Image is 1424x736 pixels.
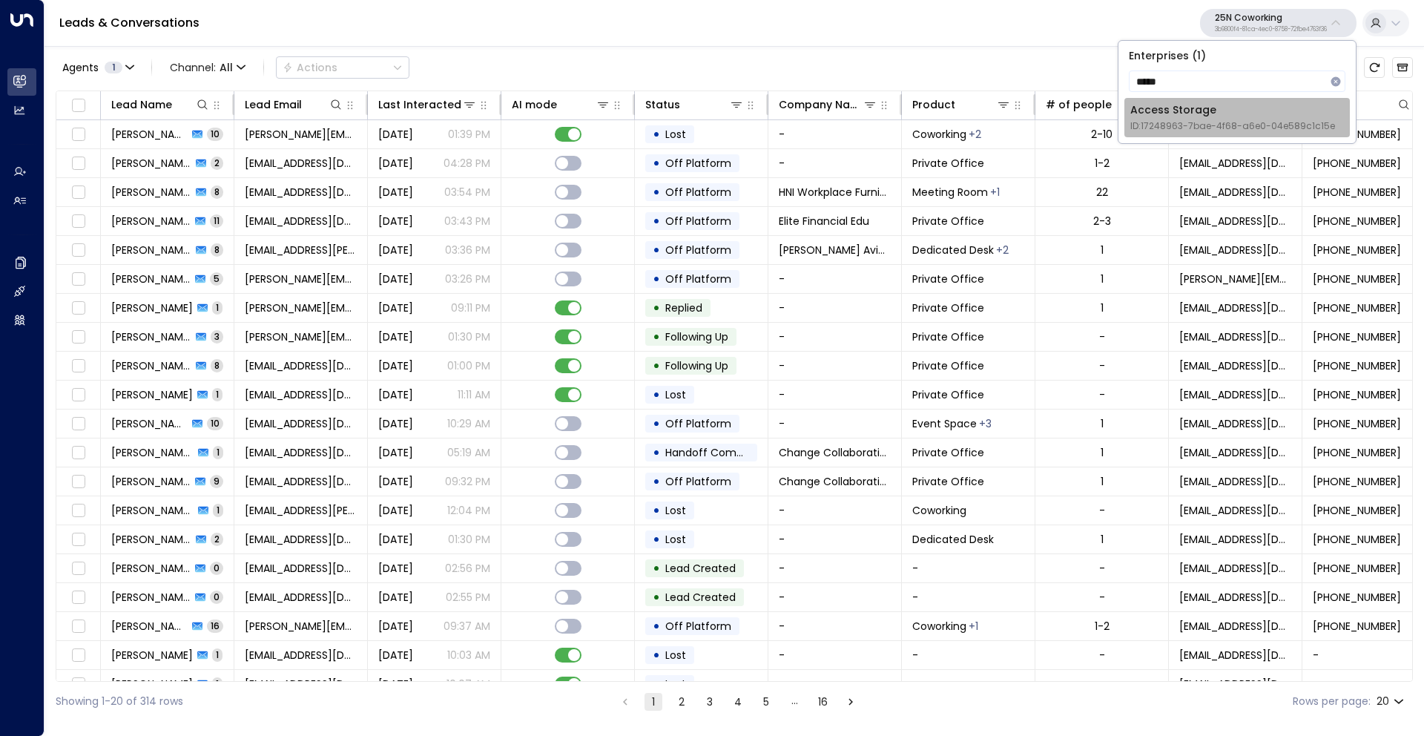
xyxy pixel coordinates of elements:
td: - [768,496,902,525]
span: Agents [62,62,99,73]
span: Private Office [912,300,984,315]
div: Company Name [779,96,863,114]
span: Off Platform [665,156,731,171]
span: Private Office [912,329,984,344]
div: 1 [1101,474,1104,489]
span: 5 [210,272,223,285]
span: Sep 22, 2025 [378,272,413,286]
span: Gabi Sommerfield [111,619,188,634]
span: Private Office [912,272,984,286]
span: Off Platform [665,474,731,489]
button: Go to page 4 [729,693,747,711]
p: 10:03 AM [447,648,490,663]
span: Toggle select row [69,241,88,260]
button: Go to page 3 [701,693,719,711]
span: +15125083221 [1313,619,1401,634]
span: 1 [212,301,222,314]
span: Off Platform [665,214,731,229]
span: 2 [211,157,223,169]
span: Toggle select row [69,212,88,231]
p: 01:30 PM [448,532,490,547]
td: - [768,265,902,293]
p: 01:30 PM [448,329,490,344]
div: Private Office [969,619,978,634]
td: - [902,583,1035,611]
span: Lost [665,387,686,402]
div: • [653,122,660,147]
span: egavin@datastewardpllc.com [245,358,357,373]
p: 3b9800f4-81ca-4ec0-8758-72fbe4763f36 [1215,27,1327,33]
p: 03:26 PM [445,272,490,286]
span: Refresh [1364,57,1385,78]
td: - [768,352,902,380]
div: • [653,643,660,668]
span: Toggle select row [69,299,88,318]
td: - [768,583,902,611]
span: Lead Created [665,590,736,605]
span: Apr 23, 2025 [378,474,413,489]
span: Russ Sher [111,300,193,315]
span: Russ Sher [111,272,191,286]
span: Toggle select row [69,270,88,289]
span: Private Office [912,156,984,171]
span: Toggle select row [69,386,88,404]
div: Last Interacted [378,96,477,114]
span: russ.sher@comcast.net [1179,272,1291,286]
button: 25N Coworking3b9800f4-81ca-4ec0-8758-72fbe4763f36 [1200,9,1357,37]
span: Lost [665,532,686,547]
span: Change Collaboration [779,474,891,489]
p: 12:04 PM [447,503,490,518]
button: page 1 [645,693,662,711]
button: Actions [276,56,409,79]
span: Handoff Completed [665,445,770,460]
p: 11:11 AM [458,387,490,402]
span: sledder16@outlook.com [245,416,357,431]
div: 1 [1101,416,1104,431]
p: 09:11 PM [451,300,490,315]
span: hello@getuniti.com [1179,648,1291,663]
div: • [653,469,660,494]
td: - [768,670,902,698]
span: noreply@notifications.hubspot.com [1179,474,1291,489]
span: 8 [211,243,223,256]
span: 9 [210,475,223,487]
div: Lead Name [111,96,210,114]
span: noreply@notifications.hubspot.com [1179,358,1291,373]
span: noreply@notifications.hubspot.com [1179,329,1291,344]
div: • [653,382,660,407]
span: chase.moyer@causeyaviationunmanned.com [245,243,357,257]
span: ed@elitefinancialedu.com [245,214,357,229]
span: noreply@notifications.hubspot.com [1179,619,1291,634]
span: Off Platform [665,416,731,431]
div: - [1099,503,1105,518]
div: • [653,180,660,205]
span: Lead Created [665,561,736,576]
span: +13032502250 [1313,127,1401,142]
div: 2-3 [1093,214,1111,229]
span: Ed Cross [111,214,191,229]
span: Following Up [665,358,728,373]
div: Last Interacted [378,96,461,114]
div: Private Office [990,185,1000,200]
span: 0 [210,562,223,574]
p: 04:28 PM [444,156,490,171]
div: Actions [283,61,337,74]
span: jacobtzwiezen@outlook.com [245,561,357,576]
span: noreply@notifications.hubspot.com [1179,532,1291,547]
span: +16303476471 [1313,416,1401,431]
span: John Doe [111,648,193,663]
div: Button group with a nested menu [276,56,409,79]
span: Sep 22, 2025 [378,445,413,460]
div: • [653,614,660,639]
div: Lead Name [111,96,172,114]
p: 01:39 PM [448,127,490,142]
span: Sep 22, 2025 [378,214,413,229]
td: - [902,670,1035,698]
div: - [1099,329,1105,344]
span: 8 [211,185,223,198]
span: travel@changecollaboration.com [245,445,357,460]
span: Toggle select row [69,328,88,346]
span: Toggle select row [69,154,88,173]
button: Channel:All [164,57,251,78]
td: - [902,554,1035,582]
